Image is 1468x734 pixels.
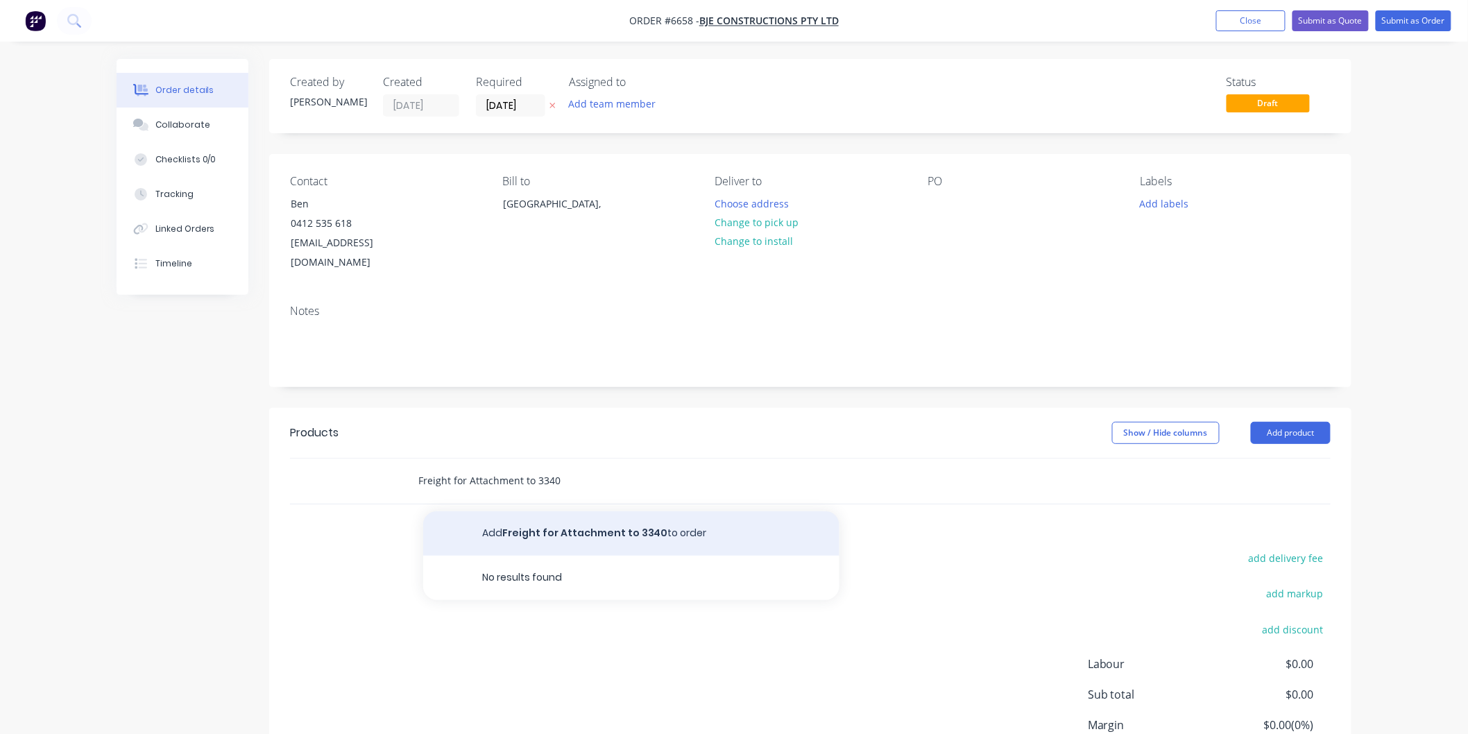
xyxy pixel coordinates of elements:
button: Order details [117,73,248,108]
div: Required [476,76,552,89]
button: Add team member [569,94,663,113]
button: Choose address [708,194,796,212]
div: Labels [1141,175,1331,188]
button: Add labels [1132,194,1196,212]
span: $0.00 [1211,656,1314,672]
span: $0.00 [1211,686,1314,703]
button: Submit as Quote [1292,10,1369,31]
button: Linked Orders [117,212,248,246]
div: [GEOGRAPHIC_DATA], [503,194,618,214]
div: Created by [290,76,366,89]
div: PO [928,175,1118,188]
button: Close [1216,10,1286,31]
span: $0.00 ( 0 %) [1211,717,1314,733]
div: Ben0412 535 618[EMAIL_ADDRESS][DOMAIN_NAME] [279,194,418,273]
img: Factory [25,10,46,31]
button: Tracking [117,177,248,212]
div: Timeline [155,257,192,270]
div: Bill to [502,175,692,188]
span: Margin [1088,717,1211,733]
div: Ben [291,194,406,214]
div: Assigned to [569,76,708,89]
button: Add team member [561,94,663,113]
span: Labour [1088,656,1211,672]
div: Contact [290,175,480,188]
div: [GEOGRAPHIC_DATA], [491,194,630,238]
div: Notes [290,305,1331,318]
div: Linked Orders [155,223,215,235]
button: add markup [1259,584,1331,603]
span: Draft [1227,94,1310,112]
button: Add product [1251,422,1331,444]
a: BJE Constructions Pty Ltd [699,15,839,28]
button: Submit as Order [1376,10,1451,31]
button: add delivery fee [1241,549,1331,567]
button: Timeline [117,246,248,281]
div: [EMAIL_ADDRESS][DOMAIN_NAME] [291,233,406,272]
div: Products [290,425,339,441]
span: Sub total [1088,686,1211,703]
div: Deliver to [715,175,905,188]
div: 0412 535 618 [291,214,406,233]
div: [PERSON_NAME] [290,94,366,109]
button: add discount [1255,620,1331,638]
span: Order #6658 - [629,15,699,28]
button: AddFreight for Attachment to 3340to order [423,511,839,556]
button: Checklists 0/0 [117,142,248,177]
button: Change to install [708,232,801,250]
div: Collaborate [155,119,210,131]
button: Change to pick up [708,213,806,232]
input: Start typing to add a product... [418,467,695,495]
div: Created [383,76,459,89]
div: Checklists 0/0 [155,153,216,166]
div: Tracking [155,188,194,200]
button: Collaborate [117,108,248,142]
div: Order details [155,84,214,96]
button: Show / Hide columns [1112,422,1220,444]
div: Status [1227,76,1331,89]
